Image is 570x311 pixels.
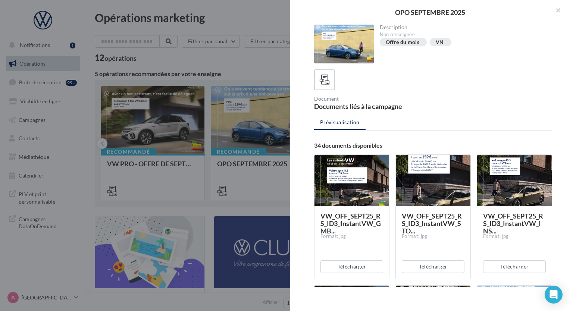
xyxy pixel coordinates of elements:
[314,142,552,148] div: 34 documents disponibles
[320,233,383,240] div: Format: jpg
[320,212,381,235] span: VW_OFF_SEPT25_RS_ID3_InstantVW_GMB...
[386,40,420,45] div: Offre du mois
[402,212,462,235] span: VW_OFF_SEPT25_RS_ID3_InstantVW_STO...
[545,286,563,304] div: Open Intercom Messenger
[402,260,464,273] button: Télécharger
[380,31,546,38] div: Non renseignée
[314,103,430,110] div: Documents liés à la campagne
[483,233,546,240] div: Format: jpg
[483,212,543,235] span: VW_OFF_SEPT25_RS_ID3_InstantVW_INS...
[302,9,558,16] div: OPO SEPTEMBRE 2025
[402,233,464,240] div: Format: jpg
[436,40,444,45] div: VN
[483,260,546,273] button: Télécharger
[320,260,383,273] button: Télécharger
[380,25,546,30] div: Description
[314,96,430,101] div: Document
